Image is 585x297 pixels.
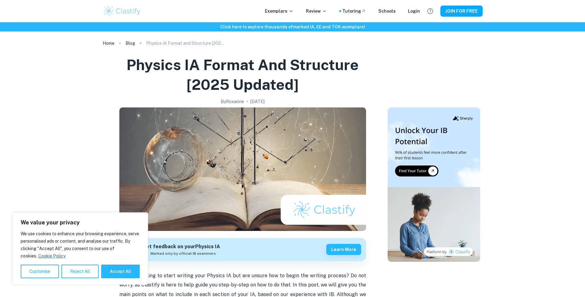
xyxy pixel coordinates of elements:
h6: Get feedback on your Physics IA [142,243,220,251]
p: • [246,98,248,105]
button: JOIN FOR FREE [440,6,483,17]
img: Clastify logo [103,5,142,17]
img: Physics IA Format and Structure [2025 updated] cover image [119,107,366,231]
a: Home [103,39,114,48]
button: Customise [21,265,59,278]
a: Blog [126,39,135,48]
div: We value your privacy [12,212,148,285]
p: Physics IA Format and Structure [2025 updated] [146,40,226,47]
a: Schools [378,8,396,15]
img: Thumbnail [388,107,480,262]
span: Marked only by official IB examiners [150,251,216,256]
h2: [DATE] [250,98,265,105]
p: We use cookies to enhance your browsing experience, serve personalised ads or content, and analys... [21,230,140,260]
a: Login [408,8,420,15]
p: Review [306,8,327,15]
h2: By Roxanne [221,98,244,105]
button: Help and Feedback [425,6,435,16]
button: Reject All [61,265,99,278]
button: Learn more [326,244,361,255]
a: Tutoring [342,8,366,15]
h6: Click here to explore thousands of marked IA, EE and TOK exemplars ! [1,23,584,30]
p: Exemplars [265,8,294,15]
p: We value your privacy [21,219,140,226]
button: Accept All [101,265,140,278]
a: Get feedback on yourPhysics IAMarked only by official IB examinersLearn more [119,238,366,261]
a: Cookie Policy [38,253,66,259]
h1: Physics IA Format and Structure [2025 updated] [105,55,380,94]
